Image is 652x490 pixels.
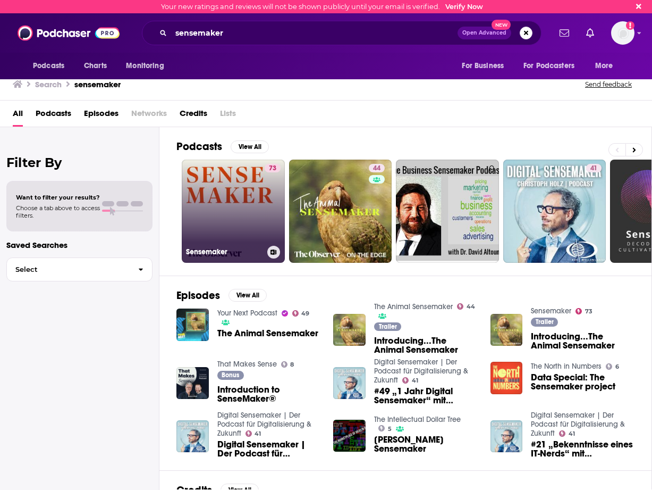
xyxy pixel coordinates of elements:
span: Bonus [222,372,239,378]
a: 8 [281,361,294,368]
span: Networks [131,105,167,127]
a: Credits [180,105,207,127]
span: 41 [569,431,575,436]
a: 5 [378,425,392,431]
a: Digital Sensemaker | Der Podcast für Digitalisierung & Zukunft [531,411,625,438]
a: The Intellectual Dollar Tree [374,415,461,424]
a: Verify Now [445,3,483,11]
a: 41 [402,377,418,384]
span: 41 [255,431,261,436]
span: 49 [301,311,309,316]
a: All [13,105,23,127]
a: Your Next Podcast [217,309,277,318]
div: Search podcasts, credits, & more... [142,21,541,45]
span: 41 [590,163,597,174]
a: Introduction to SenseMaker® [217,385,321,403]
a: PodcastsView All [176,140,269,153]
a: The North in Numbers [531,362,602,371]
img: Podchaser - Follow, Share and Rate Podcasts [18,23,120,43]
img: Introduction to SenseMaker® [176,367,209,400]
img: Introducing...The Animal Sensemaker [490,314,523,346]
span: Select [7,266,130,273]
a: Jordan Hall Sensemaker [333,420,366,452]
h2: Podcasts [176,140,222,153]
span: For Business [462,59,504,73]
a: That Makes Sense [217,360,277,369]
button: View All [228,289,267,302]
a: 44 [369,164,385,172]
a: Data Special: The Sensemaker project [531,373,634,391]
a: Show notifications dropdown [582,24,598,42]
a: Digital Sensemaker | Der Podcast für Digitalisierung und Zukunft: Trailer [217,440,321,458]
span: 6 [615,364,619,369]
a: Podcasts [36,105,71,127]
a: 41 [559,430,575,437]
a: #21 „Bekenntnisse eines IT-Nerds“ mit Christoph Holz, Digital Sensemaker Host [531,440,634,458]
a: 49 [292,310,310,317]
button: open menu [118,56,177,76]
a: Introducing...The Animal Sensemaker [374,336,478,354]
span: Logged in as charlottestone [611,21,634,45]
span: For Podcasters [523,59,574,73]
a: 6 [606,363,619,370]
a: Jordan Hall Sensemaker [374,435,478,453]
span: Podcasts [33,59,64,73]
span: More [595,59,613,73]
a: Episodes [84,105,118,127]
span: Choose a tab above to access filters. [16,204,100,219]
a: Digital Sensemaker | Der Podcast für Digitalisierung & Zukunft [374,358,468,385]
img: Data Special: The Sensemaker project [490,362,523,394]
a: Digital Sensemaker | Der Podcast für Digitalisierung & Zukunft [217,411,311,438]
button: open menu [516,56,590,76]
h2: Episodes [176,289,220,302]
a: Introducing...The Animal Sensemaker [531,332,634,350]
a: #49 „1 Jahr Digital Sensemaker“ mit Patrick Thielen, Podcast-Produzent & Geschäftsführer, Auf Wel... [374,387,478,405]
img: User Profile [611,21,634,45]
img: Introducing...The Animal Sensemaker [333,314,366,346]
a: EpisodesView All [176,289,267,302]
span: Trailer [379,323,397,330]
h3: sensemaker [74,79,121,89]
span: Charts [84,59,107,73]
a: #49 „1 Jahr Digital Sensemaker“ mit Patrick Thielen, Podcast-Produzent & Geschäftsführer, Auf Wel... [333,367,366,400]
span: Want to filter your results? [16,194,100,201]
span: #21 „Bekenntnisse eines IT-Nerds“ mit [PERSON_NAME], Digital Sensemaker Host [531,440,634,458]
span: Lists [220,105,236,127]
span: 8 [290,362,294,367]
h3: Search [35,79,62,89]
img: Digital Sensemaker | Der Podcast für Digitalisierung und Zukunft: Trailer [176,420,209,453]
svg: Email not verified [626,21,634,30]
button: open menu [26,56,78,76]
span: 5 [388,427,392,431]
button: View All [231,140,269,153]
span: Open Advanced [462,30,506,36]
a: 41 [503,160,606,263]
a: 44 [289,160,392,263]
a: 41 [245,430,261,437]
span: 73 [585,309,592,314]
button: Open AdvancedNew [458,27,511,39]
div: Your new ratings and reviews will not be shown publicly until your email is verified. [161,3,483,11]
img: The Animal Sensemaker [176,309,209,341]
button: Show profile menu [611,21,634,45]
div: 0 [489,164,495,259]
button: open menu [454,56,517,76]
span: 73 [269,163,276,174]
img: #21 „Bekenntnisse eines IT-Nerds“ mit Christoph Holz, Digital Sensemaker Host [490,420,523,453]
a: 44 [457,303,475,310]
a: 73Sensemaker [182,160,285,263]
a: The Animal Sensemaker [374,302,453,311]
span: 44 [373,163,380,174]
span: 41 [412,378,418,383]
